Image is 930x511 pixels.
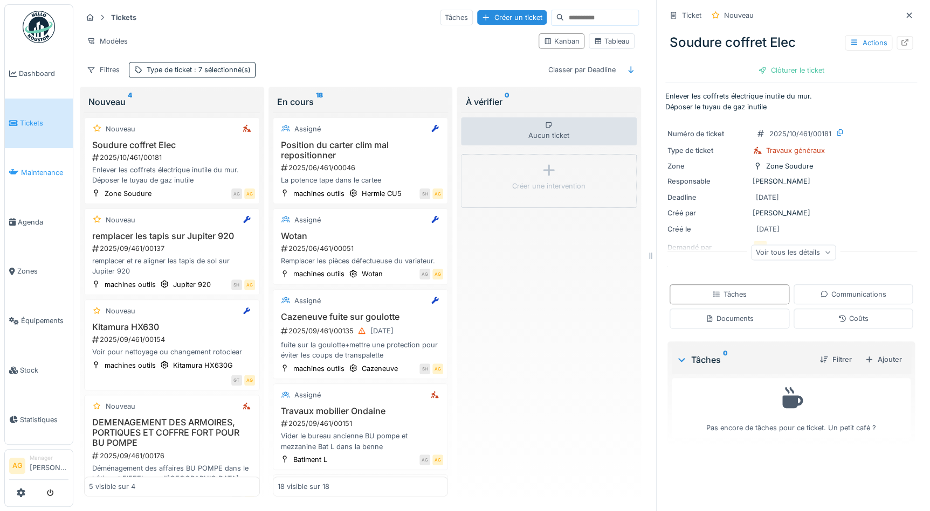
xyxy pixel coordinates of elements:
[21,316,68,326] span: Équipements
[432,454,443,465] div: AG
[278,431,444,451] div: Vider le bureau ancienne BU pompe et mezzanine Bat L dans la benne
[419,269,430,279] div: AG
[89,140,255,150] h3: Soudure coffret Elec
[105,360,156,370] div: machines outils
[293,269,345,279] div: machines outils
[30,454,68,462] div: Manager
[107,12,141,23] strong: Tickets
[665,29,917,57] div: Soudure coffret Elec
[419,363,430,374] div: SH
[294,215,321,225] div: Assigné
[294,296,321,306] div: Assigné
[860,352,906,367] div: Ajouter
[147,65,251,75] div: Type de ticket
[17,266,68,276] span: Zones
[667,129,748,139] div: Numéro de ticket
[665,91,917,111] p: Enlever les coffrets électrique inutile du mur. Déposer le tuyau de gaz inutile
[667,161,748,171] div: Zone
[5,197,73,247] a: Agenda
[280,418,444,429] div: 2025/09/461/00151
[9,458,25,474] li: AG
[105,188,151,199] div: Zone Soudure
[432,188,443,199] div: AG
[89,322,255,332] h3: Kitamura HX630
[278,312,444,322] h3: Cazeneuve fuite sur goulotte
[5,247,73,296] a: Zones
[244,279,255,290] div: AG
[504,95,509,108] sup: 0
[30,454,68,477] li: [PERSON_NAME]
[280,243,444,254] div: 2025/06/461/00051
[461,117,637,145] div: Aucun ticket
[89,417,255,449] h3: DEMENAGEMENT DES ARMOIRES, PORTIQUES ET COFFRE FORT POUR BU POMPE
[278,256,444,266] div: Remplacer les pièces défectueuse du variateur.
[294,390,321,400] div: Assigné
[432,269,443,279] div: AG
[723,353,728,366] sup: 0
[667,176,748,186] div: Responsable
[667,192,748,202] div: Deadline
[89,231,255,241] h3: remplacer les tapis sur Jupiter 920
[20,118,68,128] span: Tickets
[766,161,813,171] div: Zone Soudure
[667,224,748,234] div: Créé le
[362,269,383,279] div: Wotan
[89,463,255,484] div: Déménagement des affaires BU POMPE dans le bâtiment EIFFEL vers l'[GEOGRAPHIC_DATA]
[667,208,915,218] div: [PERSON_NAME]
[440,10,473,25] div: Tâches
[754,63,829,78] div: Clôturer le ticket
[280,324,444,338] div: 2025/09/461/00135
[20,365,68,375] span: Stock
[477,10,547,25] div: Créer un ticket
[82,33,133,49] div: Modèles
[432,363,443,374] div: AG
[278,340,444,360] div: fuite sur la goulotte+mettre une protection pour éviter les coups de transpalette
[173,279,211,290] div: Jupiter 920
[676,353,811,366] div: Tâches
[5,395,73,444] a: Statistiques
[244,375,255,386] div: AG
[769,129,831,139] div: 2025/10/461/00181
[820,289,886,299] div: Communications
[280,163,444,173] div: 2025/06/461/00046
[91,334,255,345] div: 2025/09/461/00154
[106,124,135,134] div: Nouveau
[316,95,323,108] sup: 18
[293,363,345,374] div: machines outils
[91,243,255,254] div: 2025/09/461/00137
[231,375,242,386] div: GT
[667,145,748,156] div: Type de ticket
[465,95,632,108] div: À vérifier
[21,167,68,178] span: Maintenance
[82,62,125,78] div: Filtres
[293,188,345,199] div: machines outils
[370,326,394,336] div: [DATE]
[278,140,444,160] h3: Position du carter clim mal repositionner
[543,36,580,46] div: Kanban
[712,289,746,299] div: Tâches
[419,454,430,465] div: AG
[419,188,430,199] div: SH
[5,296,73,346] a: Équipements
[89,165,255,185] div: Enlever les coffrets électrique inutile du mur. Déposer le tuyau de gaz inutile
[192,66,251,74] span: : 7 sélectionné(s)
[88,95,256,108] div: Nouveau
[705,313,753,324] div: Documents
[128,95,132,108] sup: 4
[106,306,135,316] div: Nouveau
[278,406,444,416] h3: Travaux mobilier Ondaine
[724,10,754,20] div: Nouveau
[512,181,585,191] div: Créer une intervention
[105,279,156,290] div: machines outils
[751,244,836,260] div: Voir tous les détails
[845,35,892,51] div: Actions
[5,148,73,198] a: Maintenance
[815,352,856,367] div: Filtrer
[679,383,904,433] div: Pas encore de tâches pour ce ticket. Un petit café ?
[294,124,321,134] div: Assigné
[667,176,915,186] div: [PERSON_NAME]
[20,415,68,425] span: Statistiques
[278,481,329,492] div: 18 visible sur 18
[682,10,701,20] div: Ticket
[106,401,135,411] div: Nouveau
